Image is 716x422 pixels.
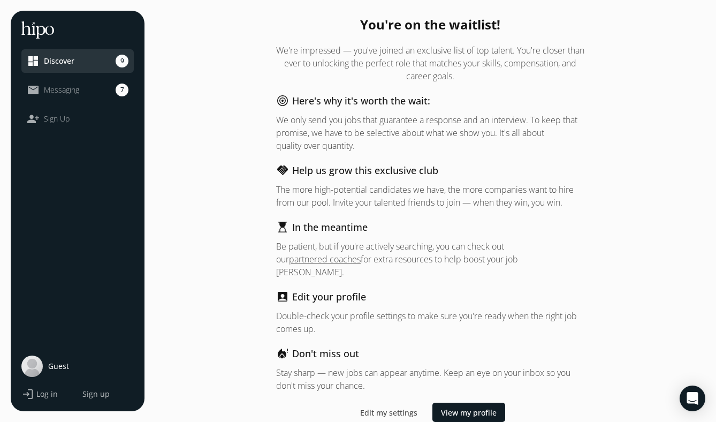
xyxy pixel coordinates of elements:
span: mail_outline [27,84,40,96]
span: dashboard [27,55,40,67]
h2: Help us grow this exclusive club [292,163,438,178]
button: View my profile [432,403,505,422]
a: mail_outlineMessaging7 [27,84,128,96]
a: person_addSign Up [27,112,128,125]
h2: You're on the waitlist! [276,16,584,33]
p: The more high-potential candidates we have, the more companies want to hire from our pool. Invite... [276,183,584,209]
span: emergency_heat [276,347,289,360]
h2: Here's why it's worth the wait: [292,93,430,108]
span: handshake [276,164,289,177]
p: Stay sharp — new jobs can appear anytime. Keep an eye on your inbox so you don't miss your chance. [276,366,584,392]
span: login [21,388,34,401]
h2: In the meantime [292,220,368,235]
p: We only send you jobs that guarantee a response and an interview. To keep that promise, we have t... [276,114,584,152]
span: 7 [116,84,128,96]
button: Edit my settings [356,403,422,422]
p: Double-check your profile settings to make sure you're ready when the right job comes up. [276,310,584,335]
a: partnered coaches [289,253,361,265]
a: Sign up [80,389,134,400]
span: target [276,94,289,107]
h2: Edit your profile [292,289,366,304]
span: Guest [48,361,69,372]
a: dashboardDiscover9 [27,55,128,67]
button: Sign up [80,389,110,400]
img: hh-logo-white [21,21,54,39]
span: Log in [36,389,58,400]
button: loginLog in [21,388,58,401]
p: Be patient, but if you're actively searching, you can check out our for extra resources to help b... [276,240,584,278]
span: 9 [116,55,128,67]
span: Edit my settings [360,407,417,418]
div: Open Intercom Messenger [680,386,705,411]
span: hourglass_top [276,221,289,233]
span: View my profile [441,407,497,418]
p: We're impressed — you've joined an exclusive list of top talent. You're closer than ever to unloc... [276,44,584,82]
span: Discover [44,56,74,66]
span: person_add [27,112,40,125]
span: Messaging [44,85,79,95]
span: Sign Up [44,114,70,124]
h2: Don't miss out [292,346,359,361]
span: Sign up [82,389,110,400]
img: user-photo [21,356,43,377]
a: loginLog in [21,388,75,401]
span: account_box [276,290,289,303]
